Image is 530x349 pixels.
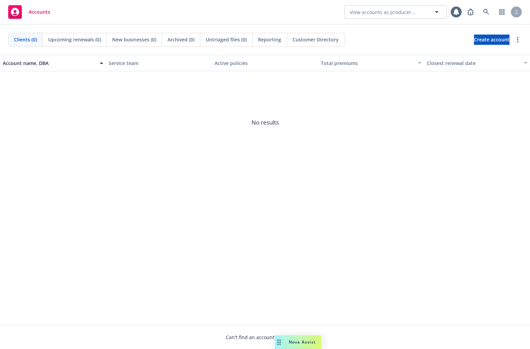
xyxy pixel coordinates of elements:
button: Closest renewal date [424,55,530,71]
button: Service team [106,55,212,71]
span: Customer Directory [293,36,339,43]
span: Archived (0) [167,36,194,43]
a: Search [479,5,493,19]
a: Switch app [495,5,509,19]
button: Total premiums [318,55,424,71]
a: Search for it [276,334,304,340]
div: Service team [109,60,209,67]
a: more [514,36,522,44]
span: Upcoming renewals (0) [48,36,101,43]
div: Drag to move [275,335,283,349]
span: Create account [474,33,509,46]
span: New businesses (0) [112,36,156,43]
span: Clients (0) [14,36,37,43]
span: View accounts as producer... [350,9,416,16]
a: Create account [474,35,509,45]
div: Closest renewal date [427,60,520,67]
button: Nova Assist [275,335,321,349]
button: Active policies [212,55,318,71]
div: Total premiums [321,60,414,67]
div: Account name, DBA [3,60,96,67]
span: Accounts [29,9,50,15]
span: Can't find an account? [226,334,304,341]
button: View accounts as producer... [344,5,447,19]
span: Reporting [258,36,281,43]
span: Untriaged files (0) [206,36,247,43]
a: Accounts [5,2,53,22]
a: Report a Bug [464,5,477,19]
div: Active policies [215,60,315,67]
span: Nova Assist [289,339,316,345]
